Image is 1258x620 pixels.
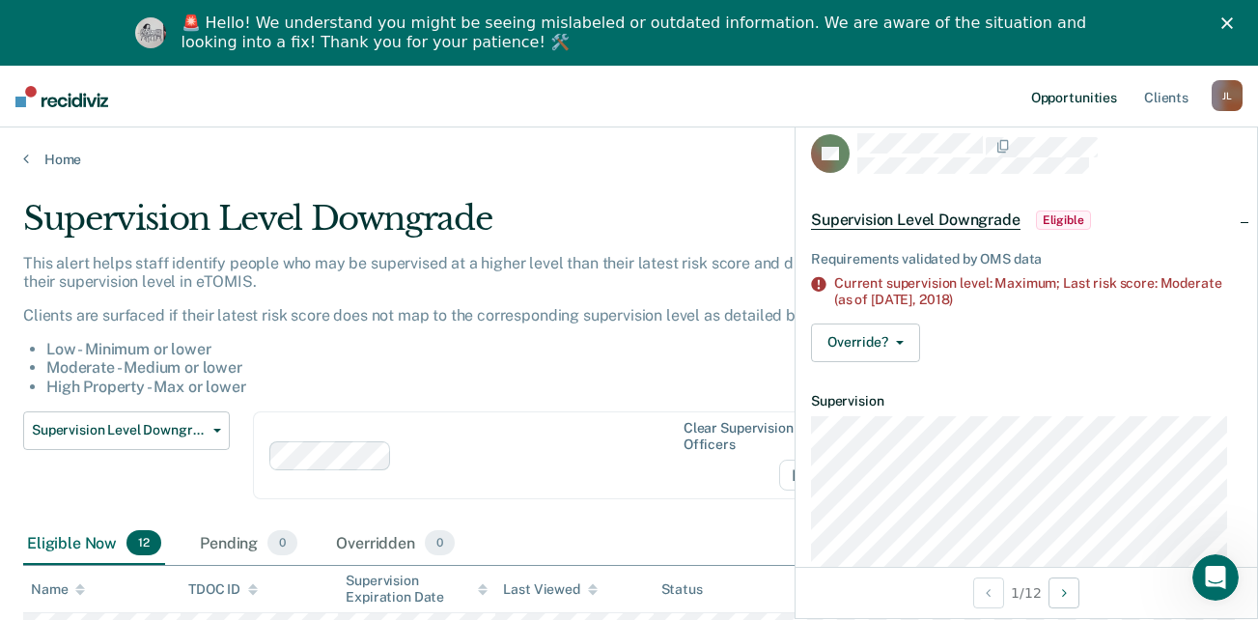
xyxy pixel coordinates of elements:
[661,581,703,598] div: Status
[46,358,966,377] li: Moderate - Medium or lower
[32,422,206,438] span: Supervision Level Downgrade
[188,581,258,598] div: TDOC ID
[1221,17,1241,29] div: Close
[834,275,1242,308] div: Current supervision level: Maximum; Last risk score: Moderate (as of [DATE],
[425,530,455,555] span: 0
[1036,211,1091,230] span: Eligible
[779,460,846,491] span: D61
[684,420,842,453] div: Clear supervision officers
[919,292,953,307] span: 2018)
[135,17,166,48] img: Profile image for Kim
[796,567,1257,618] div: 1 / 12
[46,378,966,396] li: High Property - Max or lower
[267,530,297,555] span: 0
[1212,80,1243,111] div: J L
[182,14,1093,52] div: 🚨 Hello! We understand you might be seeing mislabeled or outdated information. We are aware of th...
[811,393,1242,409] dt: Supervision
[196,522,301,565] div: Pending
[23,306,966,324] p: Clients are surfaced if their latest risk score does not map to the corresponding supervision lev...
[15,86,108,107] img: Recidiviz
[1027,66,1121,127] a: Opportunities
[1192,554,1239,601] iframe: Intercom live chat
[23,522,165,565] div: Eligible Now
[811,324,920,362] button: Override?
[23,151,1235,168] a: Home
[811,211,1020,230] span: Supervision Level Downgrade
[31,581,85,598] div: Name
[1048,578,1079,608] button: Next Opportunity
[332,522,459,565] div: Overridden
[46,340,966,358] li: Low - Minimum or lower
[973,578,1004,608] button: Previous Opportunity
[23,254,966,291] p: This alert helps staff identify people who may be supervised at a higher level than their latest ...
[503,581,597,598] div: Last Viewed
[126,530,161,555] span: 12
[811,251,1242,268] div: Requirements validated by OMS data
[346,573,488,606] div: Supervision Expiration Date
[796,189,1257,251] div: Supervision Level DowngradeEligible
[23,199,966,254] div: Supervision Level Downgrade
[1140,66,1192,127] a: Clients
